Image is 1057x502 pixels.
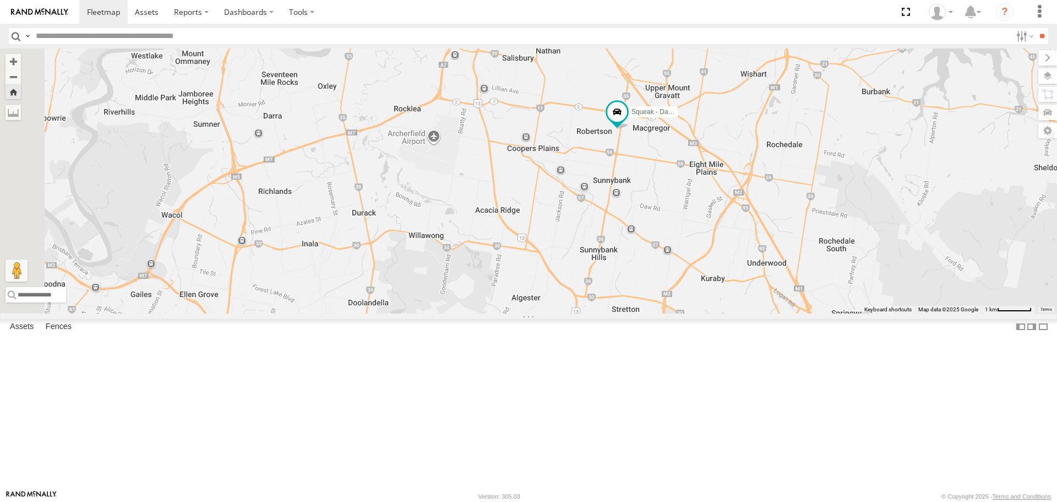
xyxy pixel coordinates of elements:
i: ? [996,3,1014,21]
span: 1 km [985,306,997,312]
label: Assets [4,320,39,335]
a: Visit our Website [6,491,57,502]
button: Zoom Home [6,84,21,99]
label: Dock Summary Table to the Left [1015,319,1026,335]
button: Zoom in [6,54,21,69]
button: Zoom out [6,69,21,84]
a: Terms and Conditions [993,493,1051,500]
label: Hide Summary Table [1038,319,1049,335]
label: Measure [6,105,21,120]
label: Fences [40,320,77,335]
button: Map Scale: 1 km per 59 pixels [982,306,1035,314]
label: Dock Summary Table to the Right [1026,319,1037,335]
div: Version: 305.03 [478,493,520,500]
button: Drag Pegman onto the map to open Street View [6,260,28,282]
label: Search Filter Options [1012,28,1036,44]
label: Map Settings [1038,123,1057,138]
label: Search Query [23,28,32,44]
img: rand-logo.svg [11,8,68,16]
button: Keyboard shortcuts [864,306,912,314]
div: © Copyright 2025 - [941,493,1051,500]
div: Caidee Bell [925,4,957,20]
span: Squeak - Dark Green [631,108,694,116]
a: Terms [1040,307,1052,311]
span: Map data ©2025 Google [918,306,978,312]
